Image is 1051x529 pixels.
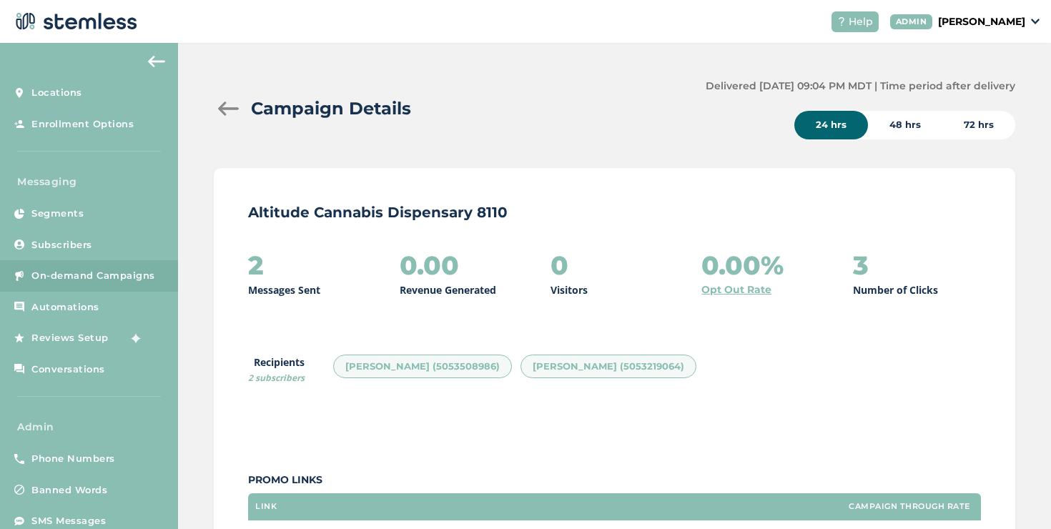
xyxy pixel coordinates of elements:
[1031,19,1040,24] img: icon_down-arrow-small-66adaf34.svg
[248,372,305,384] span: 2 subscribers
[853,282,938,297] p: Number of Clicks
[31,300,99,315] span: Automations
[849,14,873,29] span: Help
[837,17,846,26] img: icon-help-white-03924b79.svg
[148,56,165,67] img: icon-arrow-back-accent-c549486e.svg
[706,79,1015,94] label: Delivered [DATE] 09:04 PM MDT | Time period after delivery
[31,452,115,466] span: Phone Numbers
[31,117,134,132] span: Enrollment Options
[31,269,155,283] span: On-demand Campaigns
[31,238,92,252] span: Subscribers
[248,473,981,488] label: Promo Links
[701,282,771,297] a: Opt Out Rate
[248,251,264,280] h2: 2
[11,7,137,36] img: logo-dark-0685b13c.svg
[890,14,933,29] div: ADMIN
[400,251,459,280] h2: 0.00
[248,282,320,297] p: Messages Sent
[701,251,784,280] h2: 0.00%
[31,331,109,345] span: Reviews Setup
[551,251,568,280] h2: 0
[251,96,411,122] h2: Campaign Details
[868,111,942,139] div: 48 hrs
[31,362,105,377] span: Conversations
[938,14,1025,29] p: [PERSON_NAME]
[31,483,107,498] span: Banned Words
[400,282,496,297] p: Revenue Generated
[849,502,970,511] label: Campaign Through Rate
[853,251,869,280] h2: 3
[333,355,512,379] div: [PERSON_NAME] (5053508986)
[942,111,1015,139] div: 72 hrs
[119,324,148,352] img: glitter-stars-b7820f95.gif
[520,355,696,379] div: [PERSON_NAME] (5053219064)
[248,355,305,385] label: Recipients
[255,502,277,511] label: Link
[794,111,868,139] div: 24 hrs
[551,282,588,297] p: Visitors
[31,207,84,221] span: Segments
[31,86,82,100] span: Locations
[980,460,1051,529] iframe: Chat Widget
[248,202,981,222] p: Altitude Cannabis Dispensary 8110
[31,514,106,528] span: SMS Messages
